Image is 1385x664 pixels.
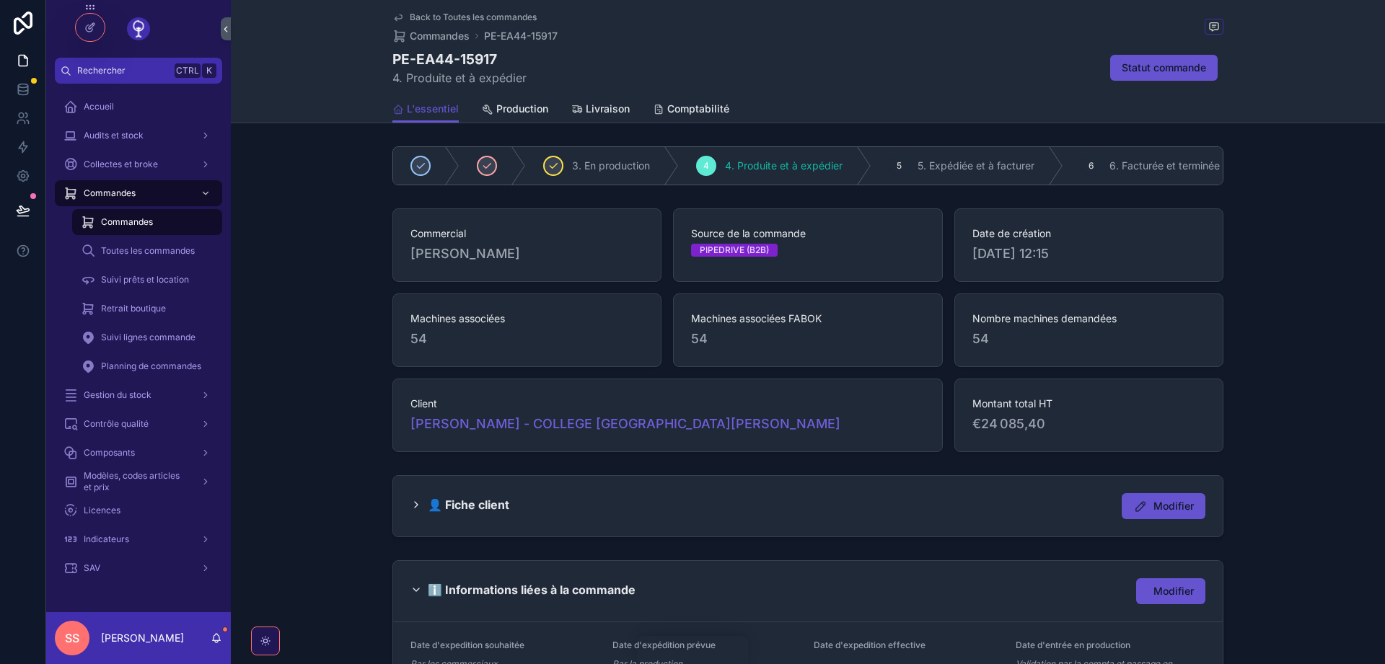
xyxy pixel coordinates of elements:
a: Indicateurs [55,526,222,552]
span: Suivi lignes commande [101,332,195,343]
span: €24 085,40 [972,414,1205,434]
span: 54 [972,329,1205,349]
a: Commandes [72,209,222,235]
span: 54 [691,329,924,349]
a: Comptabilité [653,96,729,125]
a: Toutes les commandes [72,238,222,264]
span: 4. Produite et à expédier [725,159,843,173]
a: Accueil [55,94,222,120]
span: Indicateurs [84,534,129,545]
h1: PE-EA44-15917 [392,49,527,69]
a: Production [482,96,548,125]
span: K [203,65,215,76]
a: Contrôle qualité [55,411,222,437]
span: Nombre machines demandées [972,311,1205,326]
a: Audits et stock [55,123,222,149]
span: Commandes [410,29,470,43]
span: 4. Produite et à expédier [392,69,527,87]
span: Planning de commandes [101,360,201,372]
a: L'essentiel [392,96,459,123]
span: Machines associées [410,311,643,326]
span: L'essentiel [407,102,459,116]
a: Commandes [55,180,222,206]
a: [PERSON_NAME] - COLLEGE [GEOGRAPHIC_DATA][PERSON_NAME] [410,414,840,434]
span: Production [496,102,548,116]
a: SAV [55,555,222,581]
span: Montant total HT [972,397,1205,411]
span: Collectes et broke [84,159,158,170]
span: Commercial [410,226,643,241]
span: Audits et stock [84,130,144,141]
a: Commandes [392,29,470,43]
span: Date d'expedition effective [814,639,925,650]
span: 5 [897,160,902,172]
span: Composants [84,447,135,459]
p: [PERSON_NAME] [101,631,184,645]
img: App logo [127,17,150,40]
a: Suivi prêts et location [72,267,222,293]
span: Modifier [1153,499,1194,513]
span: 3. En production [572,159,650,173]
button: Modifier [1136,578,1205,604]
span: Livraison [586,102,630,116]
a: Collectes et broke [55,151,222,177]
span: Comptabilité [667,102,729,116]
span: 6 [1089,160,1094,172]
span: Toutes les commandes [101,245,195,257]
span: Commandes [84,187,136,199]
span: Source de la commande [691,226,924,241]
button: RechercherCtrlK [55,58,222,84]
button: Modifier [1122,493,1205,519]
a: PE-EA44-15917 [484,29,558,43]
span: Rechercher [77,65,169,76]
a: Retrait boutique [72,296,222,322]
span: Retrait boutique [101,303,166,314]
div: PIPEDRIVE (B2B) [700,244,769,257]
a: Back to Toutes les commandes [392,12,537,23]
span: Date d'expédition prévue [612,639,716,650]
a: Composants [55,440,222,466]
span: Machines associées FABOK [691,311,924,326]
div: scrollable content [46,84,231,600]
span: Modèles, codes articles et prix [84,470,189,493]
span: 6. Facturée et terminée [1109,159,1220,173]
span: 5. Expédiée et à facturer [918,159,1034,173]
button: Statut commande [1110,55,1218,81]
span: [PERSON_NAME] [410,244,520,264]
a: Suivi lignes commande [72,324,222,350]
span: Licences [84,505,120,516]
span: Commandes [101,216,153,228]
a: Gestion du stock [55,382,222,408]
span: Gestion du stock [84,389,151,401]
span: Suivi prêts et location [101,274,189,285]
h2: 👤 Fiche client [428,493,509,516]
span: Contrôle qualité [84,418,149,430]
span: Statut commande [1122,61,1206,75]
span: Accueil [84,101,114,112]
span: SS [65,629,79,647]
span: Ctrl [175,63,201,78]
span: Back to Toutes les commandes [410,12,537,23]
span: Client [410,397,925,411]
span: SAV [84,562,100,574]
a: Modèles, codes articles et prix [55,469,222,495]
a: Planning de commandes [72,353,222,379]
a: Livraison [571,96,630,125]
span: 4 [703,160,709,172]
span: 54 [410,329,643,349]
a: Licences [55,497,222,523]
span: Date d'expedition souhaitée [410,639,524,650]
span: Date de création [972,226,1205,241]
span: Modifier [1153,584,1194,598]
span: Date d'entrée en production [1016,639,1130,650]
h2: ℹ️ Informations liées à la commande [428,578,636,601]
span: [DATE] 12:15 [972,244,1205,264]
